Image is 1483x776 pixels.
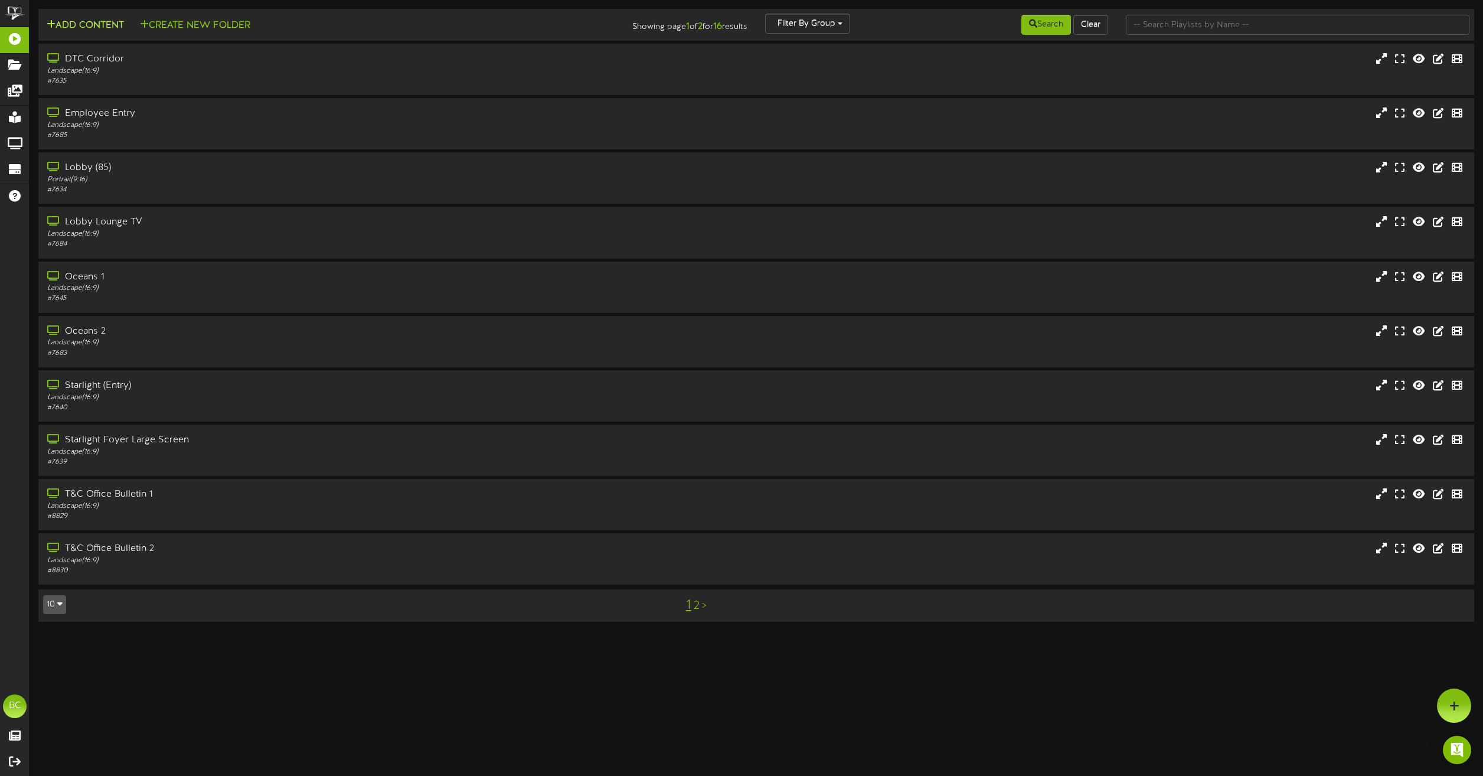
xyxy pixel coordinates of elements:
strong: 1 [686,21,690,32]
div: BC [3,695,27,718]
div: Landscape ( 16:9 ) [47,229,628,239]
a: 2 [694,599,700,612]
div: Landscape ( 16:9 ) [47,447,628,457]
div: Landscape ( 16:9 ) [47,501,628,511]
button: Filter By Group [765,14,850,34]
div: # 7635 [47,76,628,86]
button: Add Content [43,18,128,33]
input: -- Search Playlists by Name -- [1126,15,1469,35]
div: # 7685 [47,131,628,141]
div: # 7634 [47,185,628,195]
div: Lobby (85) [47,161,628,175]
div: Open Intercom Messenger [1443,736,1471,764]
div: DTC Corridor [47,53,628,66]
div: Portrait ( 9:16 ) [47,175,628,185]
button: Create New Folder [136,18,254,33]
div: Oceans 1 [47,270,628,284]
div: Landscape ( 16:9 ) [47,66,628,76]
div: Oceans 2 [47,325,628,338]
div: Landscape ( 16:9 ) [47,393,628,403]
div: Landscape ( 16:9 ) [47,120,628,131]
div: Landscape ( 16:9 ) [47,338,628,348]
div: # 7645 [47,294,628,304]
div: Starlight (Entry) [47,379,628,393]
div: # 8830 [47,566,628,576]
div: T&C Office Bulletin 1 [47,488,628,501]
button: Search [1021,15,1071,35]
div: Landscape ( 16:9 ) [47,556,628,566]
div: # 7640 [47,403,628,413]
div: Showing page of for results [515,14,756,34]
div: Lobby Lounge TV [47,216,628,229]
div: Landscape ( 16:9 ) [47,283,628,294]
div: # 8829 [47,511,628,521]
div: T&C Office Bulletin 2 [47,542,628,556]
div: # 7683 [47,348,628,358]
div: # 7639 [47,457,628,467]
button: Clear [1073,15,1108,35]
div: Employee Entry [47,107,628,120]
a: 1 [686,598,691,613]
strong: 2 [698,21,703,32]
button: 10 [43,595,66,614]
strong: 16 [713,21,722,32]
div: # 7684 [47,239,628,249]
div: Starlight Foyer Large Screen [47,433,628,447]
a: > [702,599,707,612]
